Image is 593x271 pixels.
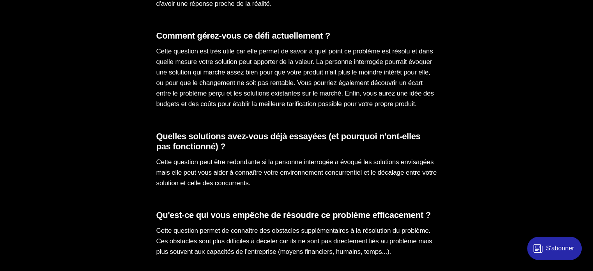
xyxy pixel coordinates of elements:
p: Cette question peut être redondante si la personne interrogée a évoqué les solutions envisagées m... [156,157,437,189]
h3: Comment gérez-vous ce défi actuellement ? [156,31,437,41]
p: Cette question permet de connaître des obstacles supplémentaires à la résolution du problème. Ces... [156,225,437,257]
h3: Qu'est-ce qui vous empêche de résoudre ce problème efficacement ? [156,210,437,221]
iframe: portal-trigger [520,233,593,271]
h3: Quelles solutions avez-vous déjà essayées (et pourquoi n'ont-elles pas fonctionné) ? [156,131,437,152]
p: Cette question est très utile car elle permet de savoir à quel point ce problème est résolu et da... [156,46,437,110]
